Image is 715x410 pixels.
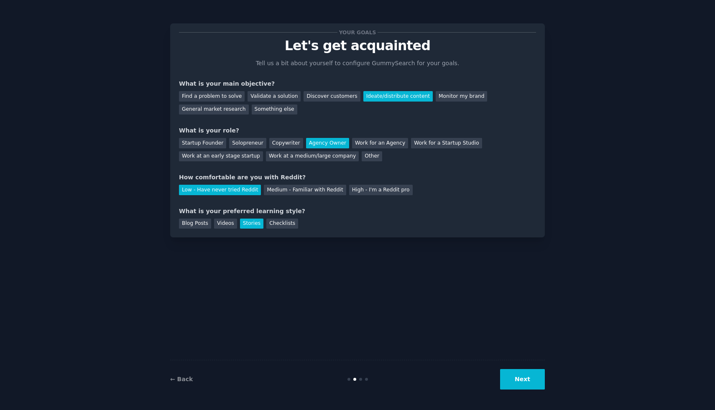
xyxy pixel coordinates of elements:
[352,138,408,148] div: Work for an Agency
[179,151,263,162] div: Work at an early stage startup
[362,151,382,162] div: Other
[266,151,359,162] div: Work at a medium/large company
[179,126,536,135] div: What is your role?
[179,207,536,216] div: What is your preferred learning style?
[264,185,346,195] div: Medium - Familiar with Reddit
[248,91,301,102] div: Validate a solution
[229,138,266,148] div: Solopreneur
[363,91,433,102] div: Ideate/distribute content
[179,38,536,53] p: Let's get acquainted
[240,219,263,229] div: Stories
[179,219,211,229] div: Blog Posts
[349,185,413,195] div: High - I'm a Reddit pro
[179,138,226,148] div: Startup Founder
[252,59,463,68] p: Tell us a bit about yourself to configure GummySearch for your goals.
[266,219,298,229] div: Checklists
[179,185,261,195] div: Low - Have never tried Reddit
[252,104,297,115] div: Something else
[436,91,487,102] div: Monitor my brand
[179,104,249,115] div: General market research
[170,376,193,382] a: ← Back
[179,91,245,102] div: Find a problem to solve
[306,138,349,148] div: Agency Owner
[304,91,360,102] div: Discover customers
[337,28,378,37] span: Your goals
[269,138,303,148] div: Copywriter
[179,79,536,88] div: What is your main objective?
[214,219,237,229] div: Videos
[411,138,482,148] div: Work for a Startup Studio
[179,173,536,182] div: How comfortable are you with Reddit?
[500,369,545,390] button: Next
